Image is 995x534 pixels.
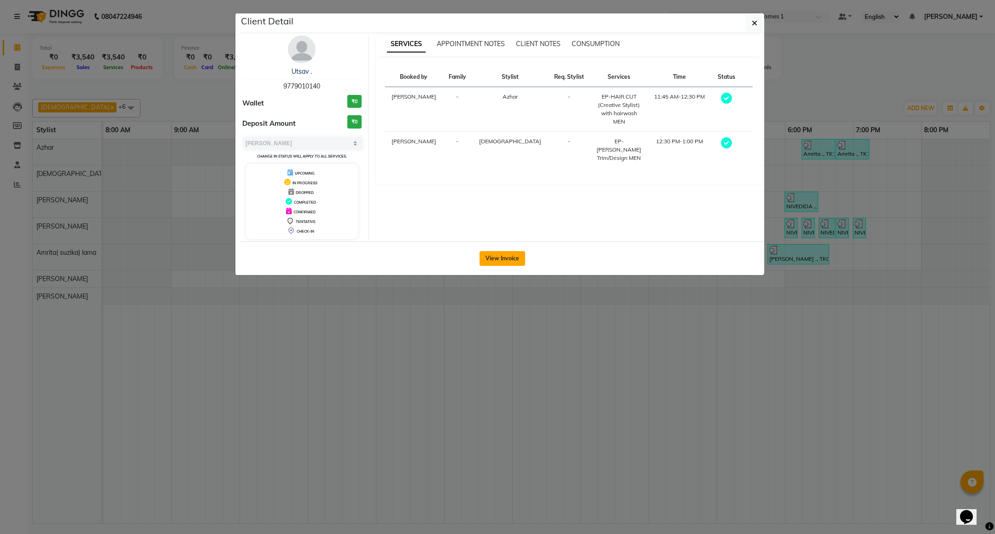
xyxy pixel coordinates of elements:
[242,98,264,109] span: Wallet
[648,67,712,87] th: Time
[648,87,712,132] td: 11:45 AM-12:30 PM
[437,40,505,48] span: APPOINTMENT NOTES
[283,82,320,90] span: 9779010140
[295,171,315,176] span: UPCOMING
[648,132,712,168] td: 12:30 PM-1:00 PM
[347,115,362,129] h3: ₹0
[296,219,316,224] span: TENTATIVE
[472,67,548,87] th: Stylist
[956,497,986,525] iframe: chat widget
[596,137,642,162] div: EP-[PERSON_NAME] Trim/Design MEN
[387,36,426,53] span: SERVICES
[480,251,525,266] button: View Invoice
[443,67,472,87] th: Family
[241,14,293,28] h5: Client Detail
[293,181,317,185] span: IN PROGRESS
[548,87,591,132] td: -
[294,200,316,205] span: COMPLETED
[443,87,472,132] td: -
[516,40,561,48] span: CLIENT NOTES
[385,87,443,132] td: [PERSON_NAME]
[385,67,443,87] th: Booked by
[572,40,620,48] span: CONSUMPTION
[297,229,314,234] span: CHECK-IN
[347,95,362,108] h3: ₹0
[479,138,541,145] span: [DEMOGRAPHIC_DATA]
[242,118,296,129] span: Deposit Amount
[296,190,314,195] span: DROPPED
[443,132,472,168] td: -
[257,154,347,158] small: Change in status will apply to all services.
[292,67,312,76] a: Utsav .
[503,93,518,100] span: Azhar
[288,35,316,63] img: avatar
[385,132,443,168] td: [PERSON_NAME]
[548,132,591,168] td: -
[712,67,741,87] th: Status
[591,67,648,87] th: Services
[548,67,591,87] th: Req. Stylist
[293,210,316,214] span: CONFIRMED
[596,93,642,126] div: EP-HAIR CUT (Creative Stylist) with hairwash MEN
